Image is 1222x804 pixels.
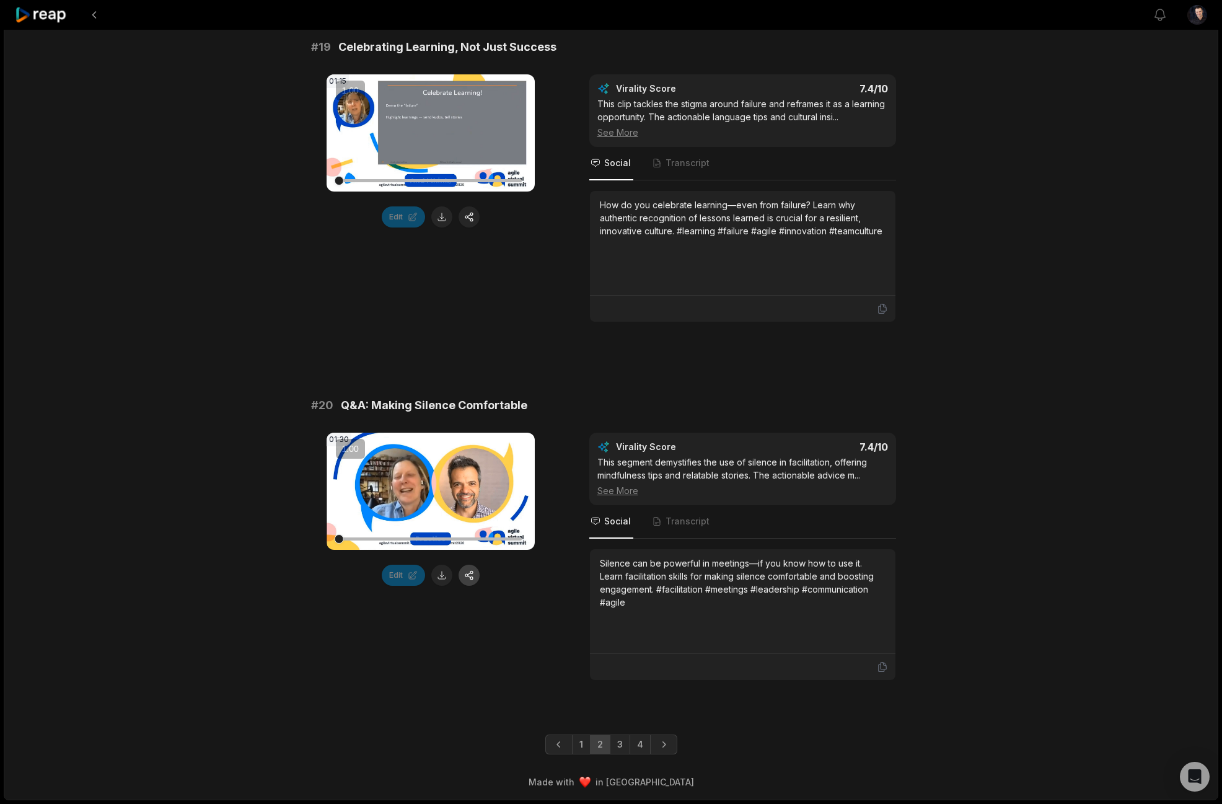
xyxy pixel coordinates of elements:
[1180,762,1210,792] div: Open Intercom Messenger
[545,735,677,754] ul: Pagination
[327,74,535,192] video: Your browser does not support mp4 format.
[597,126,888,139] div: See More
[579,777,591,788] img: heart emoji
[382,206,425,228] button: Edit
[597,484,888,497] div: See More
[597,97,888,139] div: This clip tackles the stigma around failure and reframes it as a learning opportunity. The action...
[755,82,888,95] div: 7.4 /10
[616,82,749,95] div: Virality Score
[610,735,630,754] a: Page 3
[650,735,677,754] a: Next page
[311,38,331,56] span: # 19
[545,735,573,754] a: Previous page
[327,433,535,550] video: Your browser does not support mp4 format.
[589,147,896,180] nav: Tabs
[755,441,888,453] div: 7.4 /10
[338,38,556,56] span: Celebrating Learning, Not Just Success
[572,735,591,754] a: Page 1
[15,775,1207,789] div: Made with in [GEOGRAPHIC_DATA]
[341,397,527,414] span: Q&A: Making Silence Comfortable
[597,456,888,497] div: This segment demystifies the use of silence in facilitation, offering mindfulness tips and relata...
[589,505,896,539] nav: Tabs
[600,557,886,609] div: Silence can be powerful in meetings—if you know how to use it. Learn facilitation skills for maki...
[590,735,610,754] a: Page 2 is your current page
[666,515,710,528] span: Transcript
[600,198,886,237] div: How do you celebrate learning—even from failure? Learn why authentic recognition of lessons learn...
[311,397,333,414] span: # 20
[666,157,710,169] span: Transcript
[616,441,749,453] div: Virality Score
[382,565,425,586] button: Edit
[604,515,631,528] span: Social
[604,157,631,169] span: Social
[630,735,651,754] a: Page 4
